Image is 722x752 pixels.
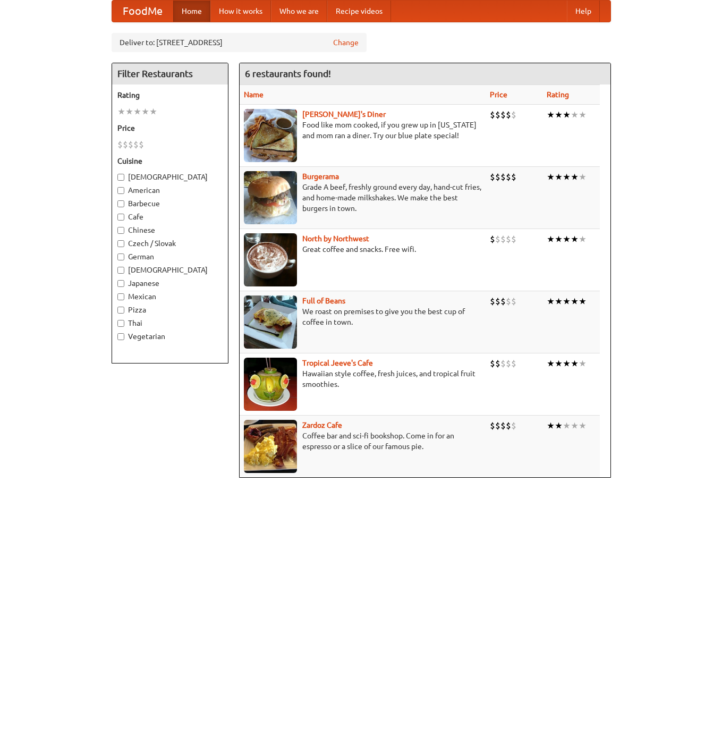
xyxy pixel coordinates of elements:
[173,1,210,22] a: Home
[579,233,587,245] li: ★
[244,182,481,214] p: Grade A beef, freshly ground every day, hand-cut fries, and home-made milkshakes. We make the bes...
[579,295,587,307] li: ★
[244,109,297,162] img: sallys.jpg
[117,265,223,275] label: [DEMOGRAPHIC_DATA]
[495,171,500,183] li: $
[555,295,563,307] li: ★
[511,109,516,121] li: $
[117,251,223,262] label: German
[500,233,506,245] li: $
[495,233,500,245] li: $
[117,90,223,100] h5: Rating
[117,331,223,342] label: Vegetarian
[500,295,506,307] li: $
[244,420,297,473] img: zardoz.jpg
[495,358,500,369] li: $
[117,320,124,327] input: Thai
[500,109,506,121] li: $
[244,120,481,141] p: Food like mom cooked, if you grew up in [US_STATE] and mom ran a diner. Try our blue plate special!
[490,295,495,307] li: $
[547,420,555,432] li: ★
[112,63,228,85] h4: Filter Restaurants
[506,233,511,245] li: $
[210,1,271,22] a: How it works
[117,333,124,340] input: Vegetarian
[302,421,342,429] a: Zardoz Cafe
[125,106,133,117] li: ★
[500,420,506,432] li: $
[149,106,157,117] li: ★
[490,90,507,99] a: Price
[506,420,511,432] li: $
[563,295,571,307] li: ★
[579,420,587,432] li: ★
[506,109,511,121] li: $
[244,368,481,390] p: Hawaiian style coffee, fresh juices, and tropical fruit smoothies.
[117,291,223,302] label: Mexican
[563,109,571,121] li: ★
[579,109,587,121] li: ★
[547,233,555,245] li: ★
[571,295,579,307] li: ★
[571,109,579,121] li: ★
[302,297,345,305] a: Full of Beans
[117,267,124,274] input: [DEMOGRAPHIC_DATA]
[117,238,223,249] label: Czech / Slovak
[302,234,369,243] a: North by Northwest
[563,233,571,245] li: ★
[133,139,139,150] li: $
[500,171,506,183] li: $
[547,171,555,183] li: ★
[117,156,223,166] h5: Cuisine
[571,233,579,245] li: ★
[244,306,481,327] p: We roast on premises to give you the best cup of coffee in town.
[555,109,563,121] li: ★
[511,295,516,307] li: $
[117,139,123,150] li: $
[117,307,124,314] input: Pizza
[244,90,264,99] a: Name
[490,420,495,432] li: $
[511,358,516,369] li: $
[495,420,500,432] li: $
[547,109,555,121] li: ★
[117,214,124,221] input: Cafe
[490,358,495,369] li: $
[133,106,141,117] li: ★
[547,295,555,307] li: ★
[495,109,500,121] li: $
[555,358,563,369] li: ★
[117,305,223,315] label: Pizza
[563,358,571,369] li: ★
[117,174,124,181] input: [DEMOGRAPHIC_DATA]
[563,171,571,183] li: ★
[571,358,579,369] li: ★
[302,172,339,181] b: Burgerama
[271,1,327,22] a: Who we are
[571,420,579,432] li: ★
[117,254,124,260] input: German
[490,171,495,183] li: $
[333,37,359,48] a: Change
[563,420,571,432] li: ★
[117,240,124,247] input: Czech / Slovak
[555,420,563,432] li: ★
[139,139,144,150] li: $
[244,358,297,411] img: jeeves.jpg
[547,90,569,99] a: Rating
[117,225,223,235] label: Chinese
[506,295,511,307] li: $
[327,1,391,22] a: Recipe videos
[117,198,223,209] label: Barbecue
[506,171,511,183] li: $
[112,1,173,22] a: FoodMe
[579,358,587,369] li: ★
[302,110,386,119] a: [PERSON_NAME]'s Diner
[117,318,223,328] label: Thai
[571,171,579,183] li: ★
[112,33,367,52] div: Deliver to: [STREET_ADDRESS]
[500,358,506,369] li: $
[555,233,563,245] li: ★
